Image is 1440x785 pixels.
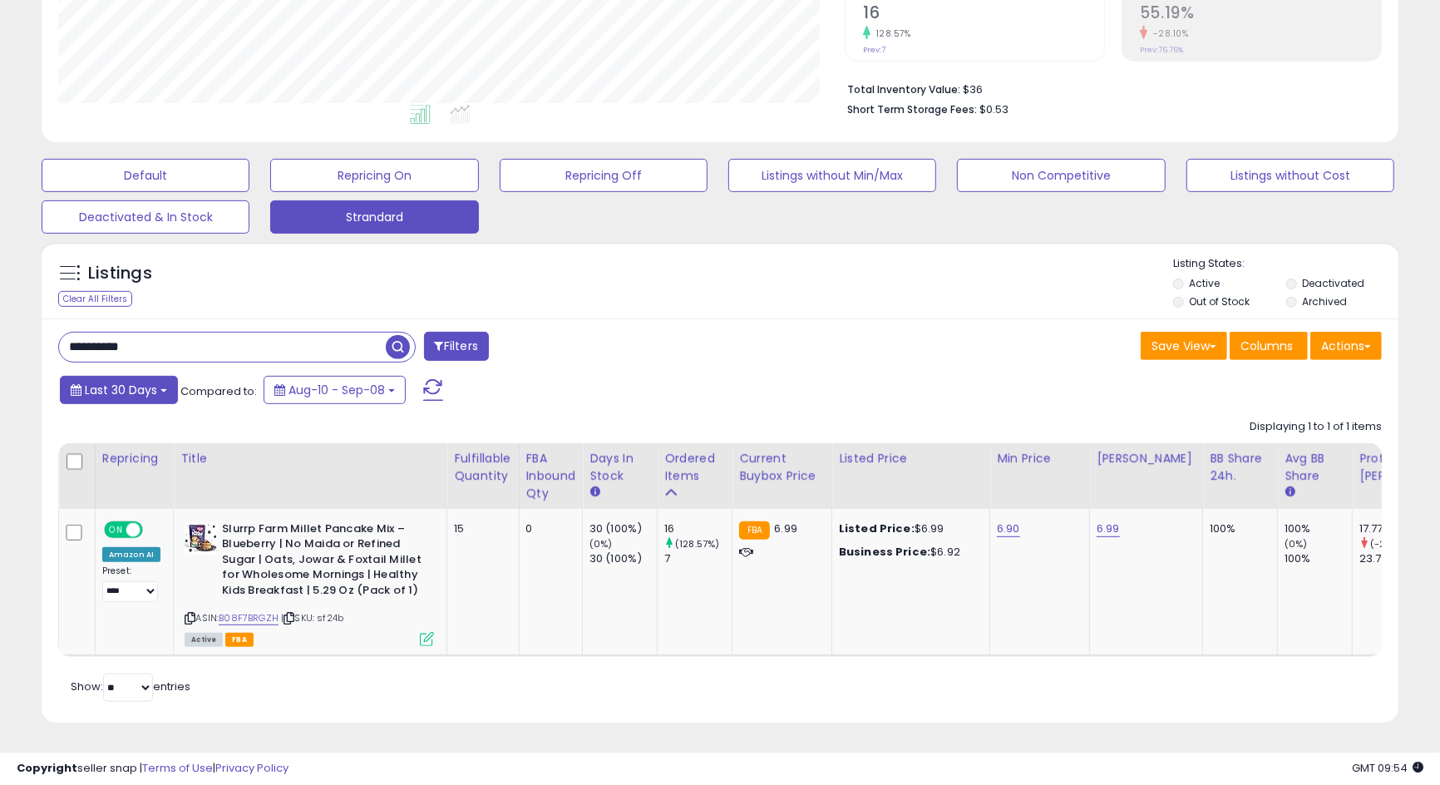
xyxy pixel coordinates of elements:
[997,521,1020,537] a: 6.90
[185,633,223,647] span: All listings currently available for purchase on Amazon
[728,159,936,192] button: Listings without Min/Max
[847,102,977,116] b: Short Term Storage Fees:
[1285,485,1295,500] small: Avg BB Share.
[141,522,167,536] span: OFF
[225,633,254,647] span: FBA
[215,760,288,776] a: Privacy Policy
[222,521,424,603] b: Slurrp Farm Millet Pancake Mix – Blueberry | No Maida or Refined Sugar | Oats, Jowar & Foxtail Mi...
[839,544,930,560] b: Business Price:
[739,450,825,485] div: Current Buybox Price
[1189,294,1250,309] label: Out of Stock
[17,761,288,777] div: seller snap | |
[102,547,160,562] div: Amazon AI
[1285,551,1352,566] div: 100%
[863,3,1104,26] h2: 16
[839,521,915,536] b: Listed Price:
[839,450,983,467] div: Listed Price
[589,521,657,536] div: 30 (100%)
[847,82,960,96] b: Total Inventory Value:
[1097,521,1120,537] a: 6.99
[1210,521,1265,536] div: 100%
[288,382,385,398] span: Aug-10 - Sep-08
[1285,450,1345,485] div: Avg BB Share
[1173,256,1398,272] p: Listing States:
[870,27,911,40] small: 128.57%
[675,537,719,550] small: (128.57%)
[180,450,440,467] div: Title
[589,537,613,550] small: (0%)
[847,78,1369,98] li: $36
[1186,159,1394,192] button: Listings without Cost
[1310,332,1382,360] button: Actions
[180,383,257,399] span: Compared to:
[526,521,570,536] div: 0
[454,521,505,536] div: 15
[839,545,977,560] div: $6.92
[71,679,190,694] span: Show: entries
[1147,27,1189,40] small: -28.10%
[863,45,885,55] small: Prev: 7
[957,159,1165,192] button: Non Competitive
[589,450,650,485] div: Days In Stock
[454,450,511,485] div: Fulfillable Quantity
[42,159,249,192] button: Default
[58,291,132,307] div: Clear All Filters
[1285,521,1352,536] div: 100%
[526,450,576,502] div: FBA inbound Qty
[589,485,599,500] small: Days In Stock.
[185,521,218,555] img: 41nCNoDAtWL._SL40_.jpg
[664,521,732,536] div: 16
[270,200,478,234] button: Strandard
[42,200,249,234] button: Deactivated & In Stock
[1210,450,1270,485] div: BB Share 24h.
[1240,338,1293,354] span: Columns
[60,376,178,404] button: Last 30 Days
[142,760,213,776] a: Terms of Use
[270,159,478,192] button: Repricing On
[281,611,343,625] span: | SKU: sf24b
[424,332,489,361] button: Filters
[102,565,160,602] div: Preset:
[1302,276,1364,290] label: Deactivated
[1189,276,1220,290] label: Active
[102,450,166,467] div: Repricing
[1302,294,1347,309] label: Archived
[264,376,406,404] button: Aug-10 - Sep-08
[17,760,77,776] strong: Copyright
[1352,760,1423,776] span: 2025-10-9 09:54 GMT
[1230,332,1308,360] button: Columns
[1370,537,1414,550] small: (-25.15%)
[739,521,770,540] small: FBA
[664,551,732,566] div: 7
[1140,45,1183,55] small: Prev: 76.76%
[219,611,279,625] a: B08F7BRGZH
[185,521,434,644] div: ASIN:
[774,521,797,536] span: 6.99
[1097,450,1196,467] div: [PERSON_NAME]
[589,551,657,566] div: 30 (100%)
[1141,332,1227,360] button: Save View
[979,101,1008,117] span: $0.53
[997,450,1082,467] div: Min Price
[1140,3,1381,26] h2: 55.19%
[664,450,725,485] div: Ordered Items
[500,159,708,192] button: Repricing Off
[106,522,126,536] span: ON
[1285,537,1308,550] small: (0%)
[85,382,157,398] span: Last 30 Days
[839,521,977,536] div: $6.99
[1250,419,1382,435] div: Displaying 1 to 1 of 1 items
[88,262,152,285] h5: Listings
